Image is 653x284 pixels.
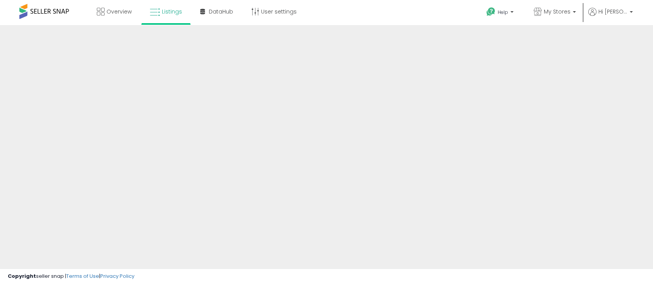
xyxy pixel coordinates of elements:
[486,7,496,17] i: Get Help
[498,9,508,15] span: Help
[100,272,134,280] a: Privacy Policy
[8,272,36,280] strong: Copyright
[598,8,627,15] span: Hi [PERSON_NAME]
[480,1,521,25] a: Help
[588,8,633,25] a: Hi [PERSON_NAME]
[544,8,571,15] span: My Stores
[209,8,233,15] span: DataHub
[66,272,99,280] a: Terms of Use
[162,8,182,15] span: Listings
[8,273,134,280] div: seller snap | |
[107,8,132,15] span: Overview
